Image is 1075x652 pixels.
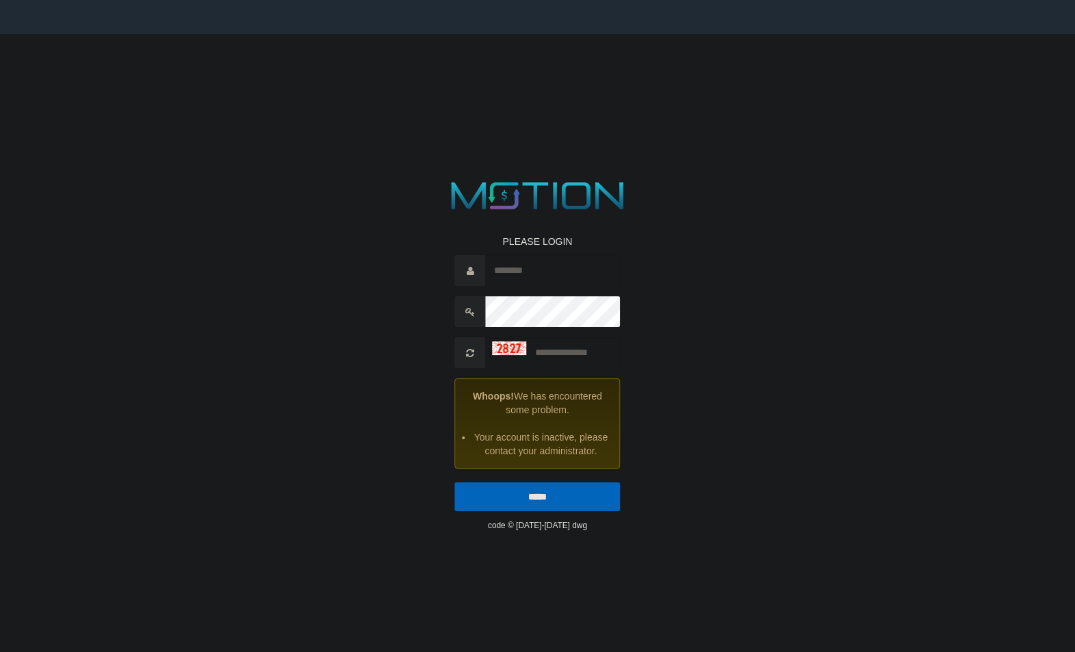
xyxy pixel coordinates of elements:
[473,391,514,402] strong: Whoops!
[443,177,632,214] img: MOTION_logo.png
[493,342,527,356] img: captcha
[473,430,610,458] li: Your account is inactive, please contact your administrator.
[488,521,587,530] small: code © [DATE]-[DATE] dwg
[455,235,621,248] p: PLEASE LOGIN
[455,378,621,469] div: We has encountered some problem.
